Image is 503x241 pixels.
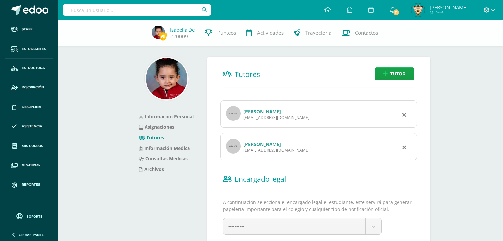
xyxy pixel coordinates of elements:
a: Información Medica [139,145,190,151]
a: Asistencia [5,117,53,136]
span: Asistencia [22,124,42,129]
div: Remover [402,143,406,151]
a: Contactos [337,20,383,46]
span: 99 [159,32,167,40]
span: Tutores [235,70,260,79]
a: Estudiantes [5,39,53,59]
span: [PERSON_NAME] [430,4,468,11]
div: [EMAIL_ADDRESS][DOMAIN_NAME] [243,115,309,120]
span: Cerrar panel [19,232,44,237]
a: Staff [5,20,53,39]
a: ---------- [223,218,381,234]
a: 220009 [170,33,188,40]
span: 11 [393,9,400,16]
img: ef05fe2a70e4bf7fffe97b7127fd676b.png [152,26,165,39]
a: Actividades [241,20,289,46]
img: 7c74505079bcc4778c69fb256aeee4a7.png [411,3,425,17]
a: Asignaciones [139,124,174,130]
div: [EMAIL_ADDRESS][DOMAIN_NAME] [243,147,309,153]
p: A continuación selecciona el encargado legal el estudiante, este servirá para generar papelería i... [223,199,414,213]
a: Archivos [139,166,164,172]
span: Punteos [217,29,236,36]
a: Tutor [375,67,414,80]
span: Tutor [390,68,406,80]
span: Inscripción [22,85,44,90]
a: Reportes [5,175,53,194]
a: Inscripción [5,78,53,97]
span: ---------- [228,223,245,229]
a: Información Personal [139,113,194,120]
a: Disciplina [5,97,53,117]
span: Estudiantes [22,46,46,52]
img: profile image [226,139,241,154]
a: Soporte [8,211,50,220]
span: Mis cursos [22,143,43,149]
span: Mi Perfil [430,10,468,16]
span: Encargado legal [235,174,286,184]
div: Remover [402,110,406,118]
a: Punteos [200,20,241,46]
span: Disciplina [22,104,41,110]
img: profile image [226,106,241,121]
span: Reportes [22,182,40,187]
span: Staff [22,27,32,32]
a: [PERSON_NAME] [243,108,281,115]
a: Trayectoria [289,20,337,46]
a: Isabella de [170,26,195,33]
span: Estructura [22,65,45,71]
a: Consultas Médicas [139,155,188,162]
span: Actividades [257,29,284,36]
a: Estructura [5,59,53,78]
a: Tutores [139,134,164,141]
input: Busca un usuario... [63,4,211,16]
img: c665dbcd888507c2f9e086e4a2fafa66.png [146,58,187,99]
span: Contactos [355,29,378,36]
span: Trayectoria [305,29,332,36]
span: Archivos [22,162,40,168]
a: Mis cursos [5,136,53,156]
a: [PERSON_NAME] [243,141,281,147]
span: Soporte [27,214,42,219]
a: Archivos [5,155,53,175]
